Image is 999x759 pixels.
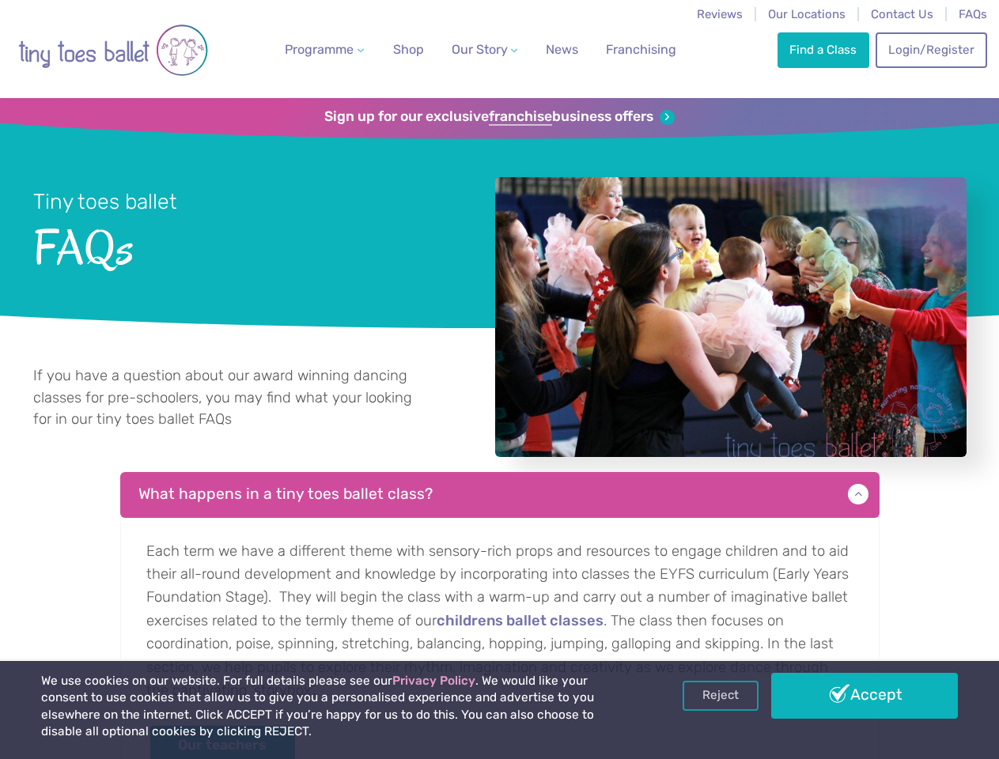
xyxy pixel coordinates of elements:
[768,7,846,21] a: Our Locations
[278,34,370,66] a: Programme
[778,32,869,67] a: Find a Class
[876,32,986,67] a: Login/Register
[285,42,354,57] span: Programme
[41,673,637,741] p: We use cookies on our website. For full details please see our . We would like your consent to us...
[871,7,933,21] a: Contact Us
[120,472,880,518] p: What happens in a tiny toes ballet class?
[452,42,508,57] span: Our Story
[489,108,552,126] strong: franchise
[600,34,683,66] a: Franchising
[697,7,743,21] a: Reviews
[33,216,453,274] span: FAQs
[33,189,177,214] small: Tiny toes ballet
[392,674,475,688] a: Privacy Policy
[539,34,585,66] a: News
[959,7,987,21] a: FAQs
[324,108,675,126] a: Sign up for our exclusivefranchisebusiness offers
[683,681,759,711] a: Reject
[33,365,426,431] p: If you have a question about our award winning dancing classes for pre-schoolers, you may find wh...
[393,42,424,57] span: Shop
[18,10,208,90] img: tiny toes ballet
[387,34,430,66] a: Shop
[445,34,524,66] a: Our Story
[606,42,676,57] span: Franchising
[437,614,604,629] a: childrens ballet classes
[771,673,958,719] a: Accept
[546,42,578,57] span: News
